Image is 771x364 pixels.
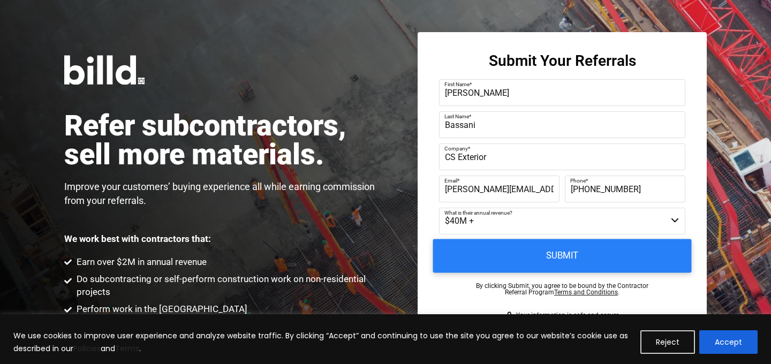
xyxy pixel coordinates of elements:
[489,54,636,69] h3: Submit Your Referrals
[64,234,211,244] p: We work best with contractors that:
[433,239,692,273] input: Submit
[74,256,207,269] span: Earn over $2M in annual revenue
[74,273,386,299] span: Do subcontracting or self-perform construction work on non-residential projects
[64,180,385,208] p: Improve your customers’ buying experience all while earning commission from your referrals.
[115,343,139,354] a: Terms
[699,330,758,354] button: Accept
[570,178,586,184] span: Phone
[444,146,468,151] span: Company
[554,289,618,296] a: Terms and Conditions
[513,312,619,319] span: Your information is safe and secure
[640,330,695,354] button: Reject
[444,178,457,184] span: Email
[74,303,247,316] span: Perform work in the [GEOGRAPHIC_DATA]
[444,81,470,87] span: First Name
[444,113,469,119] span: Last Name
[64,111,385,169] h1: Refer subcontractors, sell more materials.
[13,329,632,355] p: We use cookies to improve user experience and analyze website traffic. By clicking “Accept” and c...
[73,343,101,354] a: Policies
[476,283,648,295] p: By clicking Submit, you agree to be bound by the Contractor Referral Program .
